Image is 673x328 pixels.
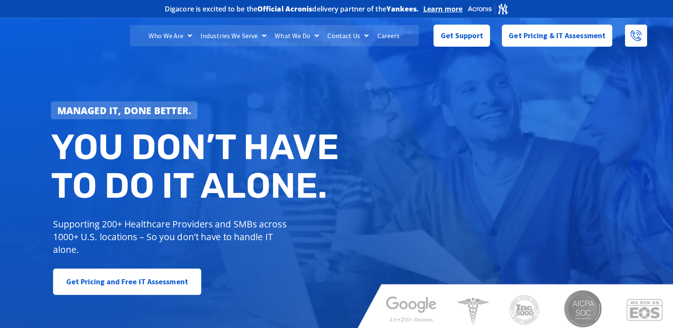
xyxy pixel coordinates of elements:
a: Careers [373,25,404,46]
h2: Digacore is excited to be the delivery partner of the [165,6,419,12]
span: Get Support [441,27,483,44]
a: Contact Us [323,25,373,46]
a: Managed IT, done better. [51,101,198,119]
a: Get Support [434,25,490,47]
img: Acronis [467,3,509,15]
p: Supporting 200+ Healthcare Providers and SMBs across 1000+ U.S. locations – So you don’t have to ... [53,218,290,256]
b: Yankees. [386,4,419,14]
a: Get Pricing and Free IT Assessment [53,269,201,295]
a: What We Do [270,25,323,46]
strong: Managed IT, done better. [57,104,191,117]
a: Get Pricing & IT Assessment [502,25,612,47]
b: Official Acronis [257,4,313,14]
a: Industries We Serve [196,25,270,46]
span: Get Pricing & IT Assessment [509,27,605,44]
a: Learn more [423,5,463,13]
img: DigaCore Technology Consulting [25,22,86,49]
h2: You don’t have to do IT alone. [51,128,343,205]
a: Who We Are [144,25,196,46]
span: Get Pricing and Free IT Assessment [66,273,188,290]
nav: Menu [130,25,419,46]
